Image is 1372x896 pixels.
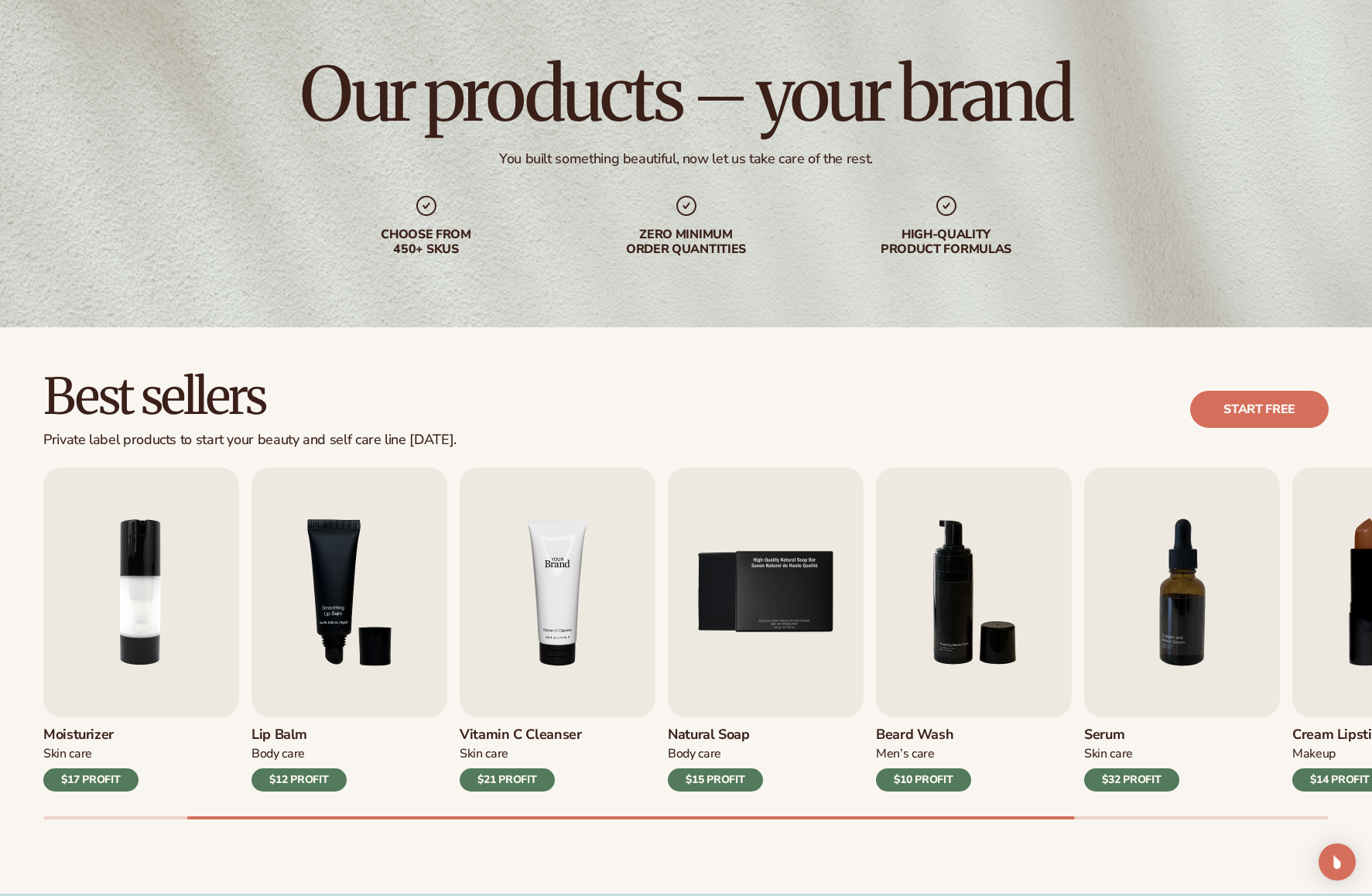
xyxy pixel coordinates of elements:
[876,467,1072,792] a: 6 / 9
[876,746,971,762] div: Men’s Care
[43,727,139,744] h3: Moisturizer
[1084,467,1280,792] a: 7 / 9
[460,768,555,792] div: $21 PROFIT
[43,467,239,792] a: 2 / 9
[876,727,971,744] h3: Beard Wash
[327,227,525,257] div: Choose from 450+ Skus
[847,227,1045,257] div: High-quality product formulas
[460,467,655,792] a: 4 / 9
[668,467,864,792] a: 5 / 9
[251,467,447,792] a: 3 / 9
[251,768,347,792] div: $12 PROFIT
[1084,746,1179,762] div: Skin Care
[499,150,873,168] div: You built something beautiful, now let us take care of the rest.
[1084,768,1179,792] div: $32 PROFIT
[251,746,347,762] div: Body Care
[1084,727,1179,744] h3: Serum
[43,432,457,449] div: Private label products to start your beauty and self care line [DATE].
[460,746,582,762] div: Skin Care
[460,467,655,717] img: Shopify Image 8
[1190,391,1329,428] a: Start free
[43,768,139,792] div: $17 PROFIT
[668,727,763,744] h3: Natural Soap
[251,727,347,744] h3: Lip Balm
[668,746,763,762] div: Body Care
[876,768,971,792] div: $10 PROFIT
[587,227,785,257] div: Zero minimum order quantities
[1319,843,1356,881] div: Open Intercom Messenger
[460,727,582,744] h3: Vitamin C Cleanser
[43,746,139,762] div: Skin Care
[43,371,457,422] h2: Best sellers
[668,768,763,792] div: $15 PROFIT
[300,57,1071,132] h1: Our products – your brand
